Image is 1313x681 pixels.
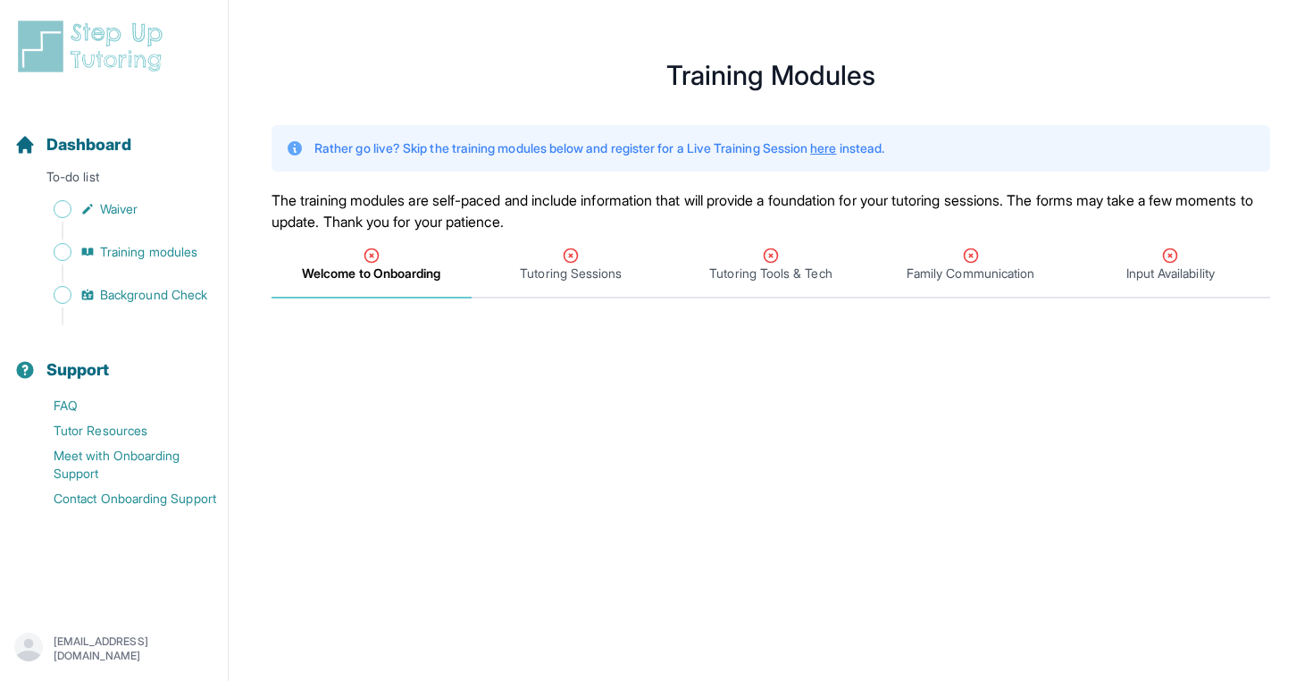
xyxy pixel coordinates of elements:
p: Rather go live? Skip the training modules below and register for a Live Training Session instead. [314,139,884,157]
a: Contact Onboarding Support [14,486,228,511]
a: FAQ [14,393,228,418]
span: Training modules [100,243,197,261]
p: The training modules are self-paced and include information that will provide a foundation for yo... [272,189,1270,232]
span: Dashboard [46,132,131,157]
h1: Training Modules [272,64,1270,86]
p: [EMAIL_ADDRESS][DOMAIN_NAME] [54,635,213,663]
a: Dashboard [14,132,131,157]
a: Tutor Resources [14,418,228,443]
a: Meet with Onboarding Support [14,443,228,486]
span: Tutoring Tools & Tech [709,265,832,282]
button: [EMAIL_ADDRESS][DOMAIN_NAME] [14,633,213,665]
a: Waiver [14,197,228,222]
a: here [810,140,836,156]
a: Background Check [14,282,228,307]
span: Tutoring Sessions [520,265,622,282]
span: Waiver [100,200,138,218]
button: Dashboard [7,104,221,164]
p: To-do list [7,168,221,193]
span: Family Communication [907,265,1034,282]
span: Input Availability [1126,265,1215,282]
img: logo [14,18,173,75]
span: Welcome to Onboarding [302,265,440,282]
nav: Tabs [272,232,1270,298]
span: Support [46,357,110,383]
a: Training modules [14,240,228,265]
span: Background Check [100,286,207,304]
button: Support [7,329,221,390]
